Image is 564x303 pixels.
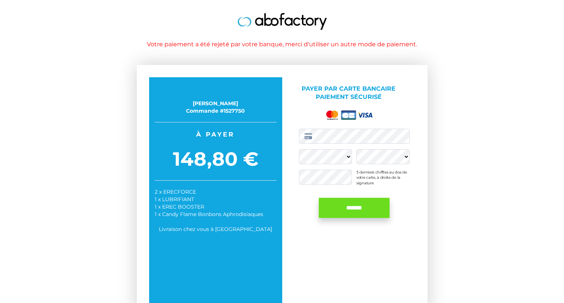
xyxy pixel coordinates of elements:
[237,13,327,30] img: logo.jpg
[155,107,277,115] div: Commande #1527750
[155,100,277,107] div: [PERSON_NAME]
[357,113,372,118] img: visa.png
[341,110,356,120] img: cb.png
[155,188,277,218] div: 2 x ERECFORCE 1 x LUBRIFIANT 1 x EREC BOOSTER 1 x Candy Flame Bonbons Aphrodisiaques
[325,109,340,121] img: mastercard.png
[155,225,277,233] div: Livraison chez vous à [GEOGRAPHIC_DATA]
[155,146,277,173] span: 148,80 €
[155,130,277,139] span: À payer
[316,93,382,100] span: Paiement sécurisé
[288,85,410,102] p: Payer par Carte bancaire
[70,41,495,48] h1: Votre paiement a été rejeté par votre banque, merci d'utiliser un autre mode de paiement.
[356,170,410,185] div: 3 derniers chiffres au dos de votre carte, à droite de la signature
